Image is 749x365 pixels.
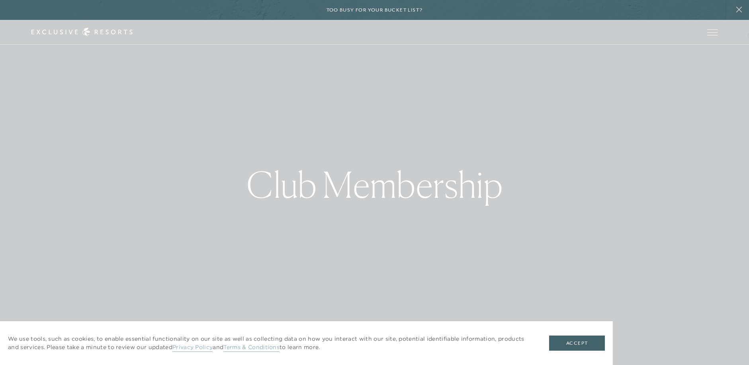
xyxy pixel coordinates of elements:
a: Privacy Policy [172,344,213,352]
a: Terms & Conditions [223,344,280,352]
h1: Club Membership [246,167,503,203]
h6: Too busy for your bucket list? [327,6,423,14]
button: Accept [549,336,605,351]
button: Open navigation [707,29,718,35]
p: We use tools, such as cookies, to enable essential functionality on our site as well as collectin... [8,335,533,351]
